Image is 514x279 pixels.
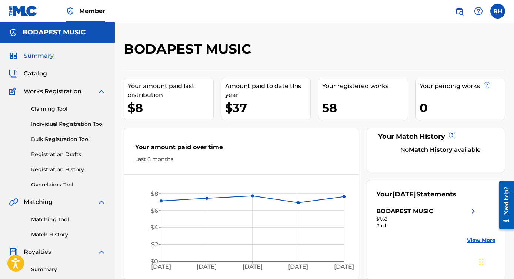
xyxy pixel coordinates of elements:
[150,224,158,231] tspan: $4
[151,207,158,214] tspan: $6
[469,207,478,216] img: right chevron icon
[9,198,18,206] img: Matching
[9,69,47,78] a: CatalogCatalog
[31,120,106,128] a: Individual Registration Tool
[385,145,495,154] div: No available
[376,189,457,199] div: Your Statements
[452,4,467,19] a: Public Search
[455,7,464,16] img: search
[31,266,106,273] a: Summary
[97,248,106,256] img: expand
[493,175,514,235] iframe: Resource Center
[9,69,18,78] img: Catalog
[128,100,213,116] div: $8
[31,151,106,158] a: Registration Drafts
[9,51,18,60] img: Summary
[135,155,348,163] div: Last 6 months
[9,6,37,16] img: MLC Logo
[471,4,486,19] div: Help
[150,258,158,265] tspan: $0
[31,166,106,174] a: Registration History
[409,146,453,153] strong: Match History
[322,100,408,116] div: 58
[9,28,18,37] img: Accounts
[97,87,106,96] img: expand
[376,207,477,229] a: BODAPEST MUSICright chevron icon$7.63Paid
[151,241,158,248] tspan: $2
[24,248,51,256] span: Royalties
[135,143,348,155] div: Your amount paid over time
[376,132,495,142] div: Your Match History
[24,87,81,96] span: Works Registration
[66,7,75,16] img: Top Rightsholder
[490,4,505,19] div: User Menu
[225,82,311,100] div: Amount paid to date this year
[197,263,217,270] tspan: [DATE]
[449,132,455,138] span: ?
[322,82,408,91] div: Your registered works
[243,263,263,270] tspan: [DATE]
[376,207,433,216] div: BODAPEST MUSIC
[151,263,171,270] tspan: [DATE]
[420,82,505,91] div: Your pending works
[420,100,505,116] div: 0
[24,51,54,60] span: Summary
[31,231,106,239] a: Match History
[151,190,158,197] tspan: $8
[31,181,106,189] a: Overclaims Tool
[225,100,311,116] div: $37
[79,7,105,15] span: Member
[9,51,54,60] a: SummarySummary
[467,236,495,244] a: View More
[31,105,106,113] a: Claiming Tool
[479,251,484,273] div: Drag
[392,190,416,198] span: [DATE]
[24,198,53,206] span: Matching
[9,87,19,96] img: Works Registration
[128,82,213,100] div: Your amount paid last distribution
[24,69,47,78] span: Catalog
[484,82,490,88] span: ?
[31,216,106,223] a: Matching Tool
[334,263,354,270] tspan: [DATE]
[9,248,18,256] img: Royalties
[474,7,483,16] img: help
[124,41,255,57] h2: BODAPEST MUSIC
[376,222,477,229] div: Paid
[376,216,477,222] div: $7.63
[31,135,106,143] a: Bulk Registration Tool
[22,28,86,37] h5: BODAPEST MUSIC
[288,263,308,270] tspan: [DATE]
[97,198,106,206] img: expand
[477,243,514,279] iframe: Chat Widget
